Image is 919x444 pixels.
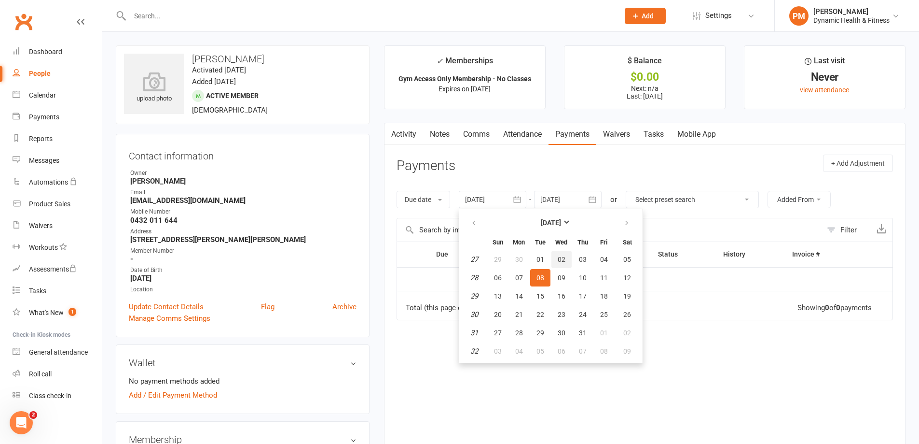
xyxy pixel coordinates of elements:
[515,311,523,318] span: 21
[579,311,587,318] span: 24
[536,329,544,337] span: 29
[623,256,631,263] span: 05
[623,329,631,337] span: 02
[470,292,478,301] em: 29
[124,54,361,64] h3: [PERSON_NAME]
[600,347,608,355] span: 08
[642,12,654,20] span: Add
[130,216,357,225] strong: 0432 011 644
[573,287,593,305] button: 17
[130,196,357,205] strong: [EMAIL_ADDRESS][DOMAIN_NAME]
[509,287,529,305] button: 14
[130,255,357,263] strong: -
[488,269,508,286] button: 06
[130,207,357,216] div: Mobile Number
[13,385,102,407] a: Class kiosk mode
[13,237,102,258] a: Workouts
[494,329,502,337] span: 27
[13,41,102,63] a: Dashboard
[813,7,890,16] div: [PERSON_NAME]
[437,55,493,72] div: Memberships
[13,128,102,150] a: Reports
[555,239,567,246] small: Wednesday
[535,239,546,246] small: Tuesday
[494,292,502,300] span: 13
[573,343,593,360] button: 07
[822,218,870,242] button: Filter
[456,123,496,145] a: Comms
[600,239,607,246] small: Friday
[13,172,102,193] a: Automations
[573,85,716,100] p: Next: n/a Last: [DATE]
[398,75,531,83] strong: Gym Access Only Membership - No Classes
[515,292,523,300] span: 14
[813,16,890,25] div: Dynamic Health & Fitness
[558,329,565,337] span: 30
[623,239,632,246] small: Saturday
[789,6,809,26] div: PM
[637,123,671,145] a: Tasks
[470,273,478,282] em: 28
[130,169,357,178] div: Owner
[29,157,59,164] div: Messages
[12,10,36,34] a: Clubworx
[594,251,614,268] button: 04
[129,375,357,387] li: No payment methods added
[129,313,210,324] a: Manage Comms Settings
[130,274,357,283] strong: [DATE]
[406,304,521,312] div: Total (this page only): of
[836,303,840,312] strong: 0
[129,301,204,313] a: Update Contact Details
[615,343,640,360] button: 09
[515,274,523,282] span: 07
[509,324,529,342] button: 28
[13,342,102,363] a: General attendance kiosk mode
[594,287,614,305] button: 18
[496,123,549,145] a: Attendance
[579,329,587,337] span: 31
[705,5,732,27] span: Settings
[29,392,71,400] div: Class check-in
[13,258,102,280] a: Assessments
[649,242,714,267] th: Status
[29,243,58,251] div: Workouts
[509,343,529,360] button: 04
[579,274,587,282] span: 10
[29,265,77,273] div: Assessments
[130,235,357,244] strong: [STREET_ADDRESS][PERSON_NAME][PERSON_NAME]
[470,310,478,319] em: 30
[13,106,102,128] a: Payments
[29,370,52,378] div: Roll call
[783,242,862,267] th: Invoice #
[515,329,523,337] span: 28
[29,200,70,208] div: Product Sales
[615,251,640,268] button: 05
[573,72,716,82] div: $0.00
[800,86,849,94] a: view attendance
[423,123,456,145] a: Notes
[192,106,268,115] span: [DEMOGRAPHIC_DATA]
[129,389,217,401] a: Add / Edit Payment Method
[130,246,357,256] div: Member Number
[127,9,612,23] input: Search...
[427,242,479,267] th: Due
[536,311,544,318] span: 22
[29,178,68,186] div: Automations
[579,347,587,355] span: 07
[530,324,550,342] button: 29
[13,215,102,237] a: Waivers
[493,239,503,246] small: Sunday
[623,274,631,282] span: 12
[600,292,608,300] span: 18
[579,292,587,300] span: 17
[797,304,872,312] div: Showing of payments
[536,347,544,355] span: 05
[600,329,608,337] span: 01
[513,239,525,246] small: Monday
[397,158,455,173] h3: Payments
[10,411,33,434] iframe: Intercom live chat
[332,301,357,313] a: Archive
[615,287,640,305] button: 19
[488,306,508,323] button: 20
[397,218,822,242] input: Search by invoice number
